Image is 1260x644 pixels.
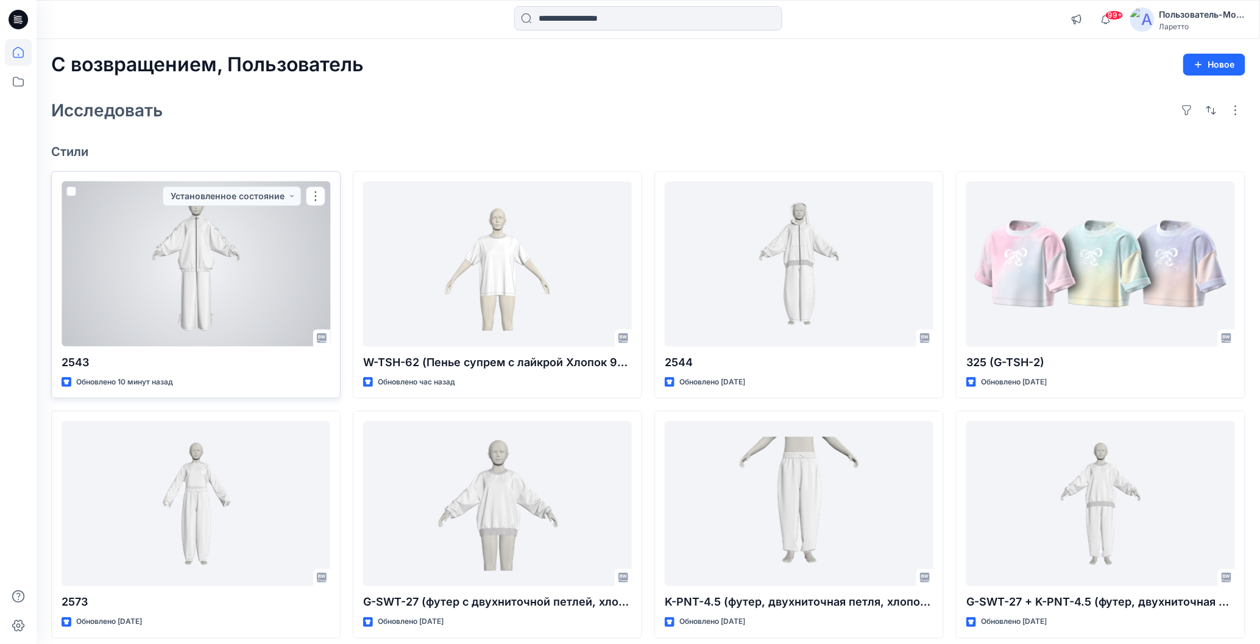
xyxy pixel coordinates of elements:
a: G-SWT-27 (футер с двухниточной петлей, хлопок 95 %, эластан 5 %) [363,421,632,586]
ya-tr-span: Обновлено [DATE] [981,377,1047,386]
a: G-SWT-27 + K-PNT-4.5 (футер, двухниточная петля, хлопок 95 %, эластан 5 %) [966,421,1235,586]
img: аватар [1130,7,1155,32]
p: W-TSH-62 (Пенье супрем с лайкрой Хлопок 95 % эластан 5 %) [363,354,632,371]
p: 2573 [62,593,330,610]
ya-tr-span: Стили [51,144,88,159]
ya-tr-span: Обновлено час назад [378,377,455,386]
ya-tr-span: 325 (G-TSH-2) [966,356,1044,369]
ya-tr-span: Обновлено [DATE] [679,377,745,386]
a: 325 (G-TSH-2) [966,182,1235,347]
p: Обновлено [DATE] [679,615,745,628]
a: W-TSH-62 (Пенье супрем с лайкрой Хлопок 95 % эластан 5 %) [363,182,632,347]
button: Новое [1183,54,1245,76]
ya-tr-span: Исследовать [51,100,163,121]
ya-tr-span: Обновлено [DATE] [76,617,142,626]
a: K-PNT-4.5 (футер, двухниточная петля, хлопок 95 %, эластан 5 %) [665,421,933,586]
span: 99+ [1105,10,1124,20]
a: 2544 [665,182,933,347]
p: 2544 [665,354,933,371]
ya-tr-span: С возвращением, Пользователь [51,52,364,76]
p: Обновлено [DATE] [378,615,444,628]
ya-tr-span: K-PNT-4.5 (футер, двухниточная петля, хлопок 95 %, эластан 5 %) [665,595,1036,608]
p: Обновлено [DATE] [981,615,1047,628]
a: 2543 [62,182,330,347]
p: 2543 [62,354,330,371]
a: 2573 [62,421,330,586]
p: G-SWT-27 (футер с двухниточной петлей, хлопок 95 %, эластан 5 %) [363,593,632,610]
ya-tr-span: Ларетто [1159,22,1189,31]
ya-tr-span: Обновлено 10 минут назад [76,377,173,386]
